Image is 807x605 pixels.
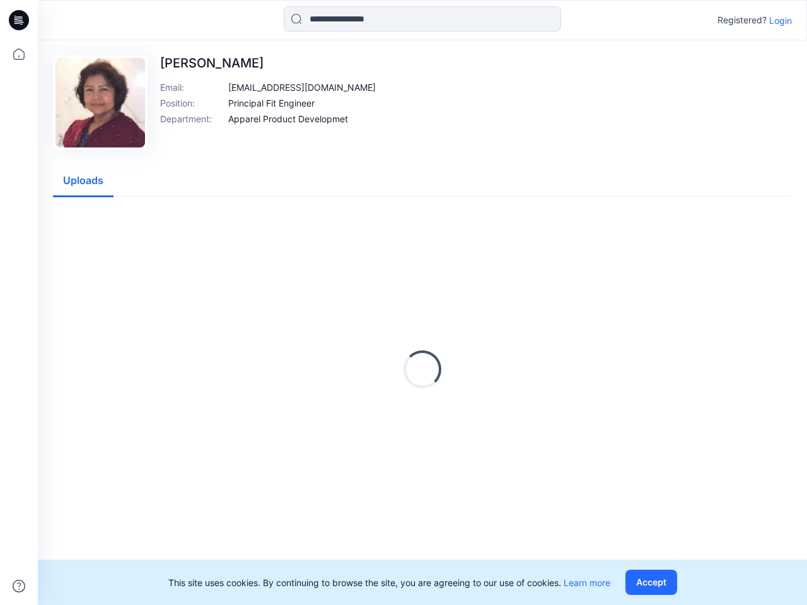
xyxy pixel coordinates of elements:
img: Norma O'brien [55,58,145,147]
p: [EMAIL_ADDRESS][DOMAIN_NAME] [228,81,376,94]
p: Registered? [717,13,767,28]
p: Principal Fit Engineer [228,96,315,110]
p: Department : [160,112,223,125]
button: Accept [625,570,677,595]
p: Apparel Product Developmet [228,112,348,125]
p: Position : [160,96,223,110]
a: Learn more [564,577,610,588]
p: Email : [160,81,223,94]
button: Uploads [53,165,113,197]
p: [PERSON_NAME] [160,55,376,71]
p: Login [769,14,792,27]
p: This site uses cookies. By continuing to browse the site, you are agreeing to our use of cookies. [168,576,610,589]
